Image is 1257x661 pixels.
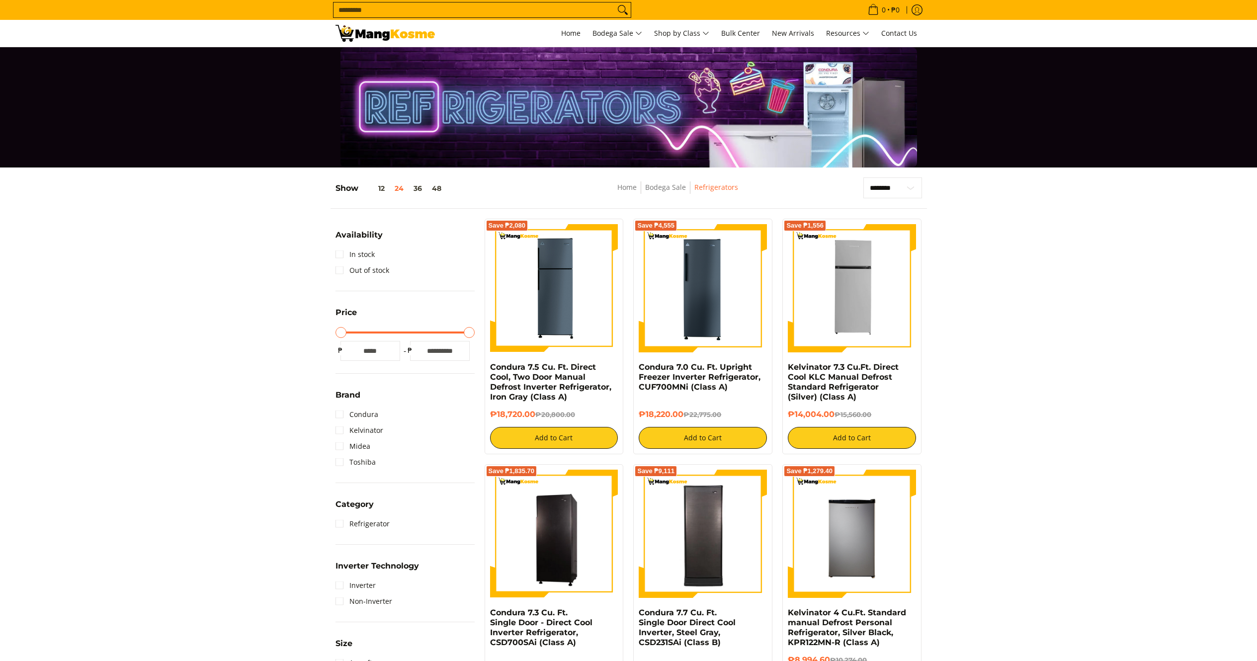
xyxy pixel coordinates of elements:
del: ₱15,560.00 [835,411,871,418]
span: Price [335,309,357,317]
span: ₱ [335,345,345,355]
a: In stock [335,247,375,262]
a: Shop by Class [649,20,714,47]
a: Refrigerators [694,182,738,192]
a: New Arrivals [767,20,819,47]
span: Save ₱1,279.40 [786,468,833,474]
a: Midea [335,438,370,454]
span: Save ₱2,080 [489,223,526,229]
a: Out of stock [335,262,389,278]
img: Condura 7.3 Cu. Ft. Single Door - Direct Cool Inverter Refrigerator, CSD700SAi (Class A) [490,471,618,596]
span: New Arrivals [772,28,814,38]
h6: ₱18,220.00 [639,410,767,419]
h5: Show [335,183,446,193]
span: Save ₱9,111 [637,468,674,474]
del: ₱22,775.00 [683,411,721,418]
button: Search [615,2,631,17]
span: Category [335,500,374,508]
button: Add to Cart [490,427,618,449]
img: Condura 7.0 Cu. Ft. Upright Freezer Inverter Refrigerator, CUF700MNi (Class A) [639,224,767,352]
a: Condura 7.0 Cu. Ft. Upright Freezer Inverter Refrigerator, CUF700MNi (Class A) [639,362,760,392]
img: Kelvinator 4 Cu.Ft. Standard manual Defrost Personal Refrigerator, Silver Black, KPR122MN-R (Clas... [788,470,916,598]
span: Resources [826,27,869,40]
span: Brand [335,391,360,399]
a: Home [556,20,586,47]
a: Inverter [335,578,376,593]
span: 0 [880,6,887,13]
summary: Open [335,500,374,516]
span: Save ₱1,556 [786,223,824,229]
button: 12 [358,184,390,192]
a: Kelvinator [335,422,383,438]
h6: ₱18,720.00 [490,410,618,419]
span: Size [335,640,352,648]
summary: Open [335,391,360,407]
a: Condura 7.5 Cu. Ft. Direct Cool, Two Door Manual Defrost Inverter Refrigerator, Iron Gray (Class A) [490,362,611,402]
button: Add to Cart [639,427,767,449]
button: 24 [390,184,409,192]
a: Condura [335,407,378,422]
span: Availability [335,231,383,239]
span: Bulk Center [721,28,760,38]
span: Bodega Sale [592,27,642,40]
a: Home [617,182,637,192]
span: Home [561,28,581,38]
span: Save ₱4,555 [637,223,674,229]
span: Save ₱1,835.70 [489,468,535,474]
img: condura-direct-cool-7.5-cubic-feet-2-door-manual-defrost-inverter-ref-iron-gray-full-view-mang-kosme [490,224,618,352]
span: ₱0 [890,6,901,13]
a: Contact Us [876,20,922,47]
a: Kelvinator 4 Cu.Ft. Standard manual Defrost Personal Refrigerator, Silver Black, KPR122MN-R (Clas... [788,608,906,647]
a: Bulk Center [716,20,765,47]
nav: Breadcrumbs [545,181,811,204]
a: Non-Inverter [335,593,392,609]
a: Condura 7.3 Cu. Ft. Single Door - Direct Cool Inverter Refrigerator, CSD700SAi (Class A) [490,608,592,647]
summary: Open [335,640,352,655]
del: ₱20,800.00 [535,411,575,418]
a: Kelvinator 7.3 Cu.Ft. Direct Cool KLC Manual Defrost Standard Refrigerator (Silver) (Class A) [788,362,899,402]
img: Condura 7.7 Cu. Ft. Single Door Direct Cool Inverter, Steel Gray, CSD231SAi (Class B) [639,471,767,596]
button: 36 [409,184,427,192]
summary: Open [335,231,383,247]
a: Resources [821,20,874,47]
span: Inverter Technology [335,562,419,570]
a: Refrigerator [335,516,390,532]
button: 48 [427,184,446,192]
a: Bodega Sale [587,20,647,47]
button: Add to Cart [788,427,916,449]
a: Condura 7.7 Cu. Ft. Single Door Direct Cool Inverter, Steel Gray, CSD231SAi (Class B) [639,608,736,647]
a: Toshiba [335,454,376,470]
a: Bodega Sale [645,182,686,192]
summary: Open [335,562,419,578]
h6: ₱14,004.00 [788,410,916,419]
img: Kelvinator 7.3 Cu.Ft. Direct Cool KLC Manual Defrost Standard Refrigerator (Silver) (Class A) [788,224,916,352]
span: Shop by Class [654,27,709,40]
img: Bodega Sale Refrigerator l Mang Kosme: Home Appliances Warehouse Sale [335,25,435,42]
span: ₱ [405,345,415,355]
nav: Main Menu [445,20,922,47]
span: Contact Us [881,28,917,38]
span: • [865,4,903,15]
summary: Open [335,309,357,324]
